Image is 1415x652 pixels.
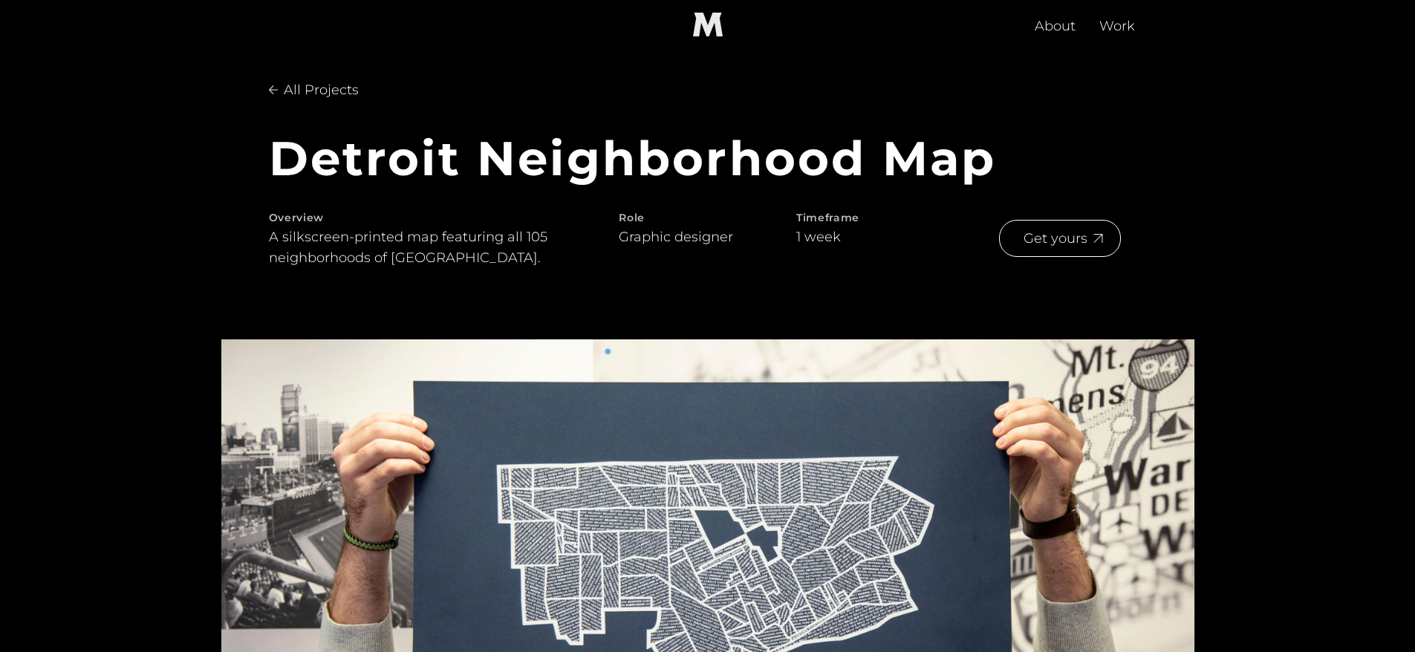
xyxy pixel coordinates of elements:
div: All Projects [278,79,365,100]
div: Graphic designer [619,226,749,247]
h1: Timeframe [796,209,926,226]
img: "M" logo [684,13,732,36]
img: Arrow pointing left [269,85,278,94]
p: 1 week [796,226,841,247]
a: About [1023,1,1087,48]
h2: Overview [269,209,572,226]
h1: Role [619,209,749,226]
div: Get yours [1018,228,1093,249]
a: Get yours [999,220,1121,257]
h1: Detroit Neighborhood Map [269,131,1147,185]
a: All Projects [269,72,388,108]
a: Work [1087,1,1147,48]
p: A silkscreen-printed map featuring all 105 neighborhoods of [GEOGRAPHIC_DATA]. [269,226,572,268]
a: home [684,1,732,48]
